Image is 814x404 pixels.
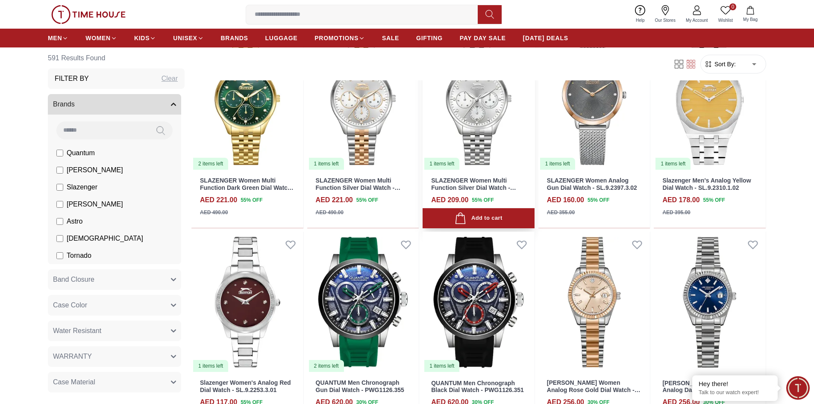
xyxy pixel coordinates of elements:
img: ... [51,5,126,24]
a: GIFTING [416,30,443,46]
h3: Filter By [55,74,89,84]
span: Quantum [67,148,95,158]
h4: AED 178.00 [662,195,699,205]
button: Brands [48,94,181,115]
button: WARRANTY [48,346,181,367]
input: Slazenger [56,184,63,191]
img: Slazenger Men's Analog Yellow Dial Watch - SL.9.2310.1.02 [654,29,766,170]
a: QUANTUM Men Chronograph Black Dial Watch - PWG1126.351 [431,380,524,394]
p: Talk to our watch expert! [699,389,771,396]
span: MEN [48,34,62,42]
span: Slazenger [67,182,97,192]
a: [PERSON_NAME] Women Analog Rose Gold Dial Watch - LC08126.510 [547,379,641,401]
div: 1 items left [424,360,459,372]
a: KIDS [134,30,156,46]
div: Add to cart [455,212,502,224]
button: Case Material [48,372,181,392]
div: 1 items left [540,158,575,170]
a: QUANTUM Men Chronograph Gun Dial Watch - PWG1126.3552 items left [307,232,419,373]
span: 55 % OFF [703,196,725,204]
a: Slazenger Men's Analog Yellow Dial Watch - SL.9.2310.1.02 [662,177,751,191]
a: SLAZENGER Women Multi Function Silver Dial Watch - SL.9.2404.4.021 items left [307,29,419,170]
a: WOMEN [85,30,117,46]
span: PROMOTIONS [314,34,359,42]
h4: AED 221.00 [316,195,353,205]
button: Add to cart [423,208,535,228]
a: SALE [382,30,399,46]
img: QUANTUM Men Chronograph Black Dial Watch - PWG1126.351 [423,232,535,373]
span: Case Color [53,300,87,310]
a: Help [631,3,650,25]
div: Clear [162,74,178,84]
div: AED 490.00 [200,209,228,216]
a: PAY DAY SALE [460,30,506,46]
input: [PERSON_NAME] [56,201,63,208]
div: Hey there! [699,380,771,388]
span: [DATE] DEALS [523,34,568,42]
div: 1 items left [424,158,459,170]
a: Our Stores [650,3,681,25]
a: SLAZENGER Women Analog Gun Dial Watch - SL.9.2397.3.02 [547,177,637,191]
span: 55 % OFF [472,196,494,204]
span: Wishlist [715,17,736,24]
img: Slazenger Women's Analog Red Dial Watch - SL.9.2253.3.01 [191,232,303,373]
button: Sort By: [704,60,736,68]
span: WOMEN [85,34,111,42]
a: SLAZENGER Women Multi Function Dark Green Dial Watch - SL.9.2404.4.042 items left [191,29,303,170]
button: Water Resistant [48,321,181,341]
img: LEE COOPER Women Analog Dark Blue Dial Watch - LC08126.390 [654,232,766,373]
span: LUGGAGE [265,34,298,42]
span: PAY DAY SALE [460,34,506,42]
span: WARRANTY [53,351,92,362]
span: BRANDS [221,34,248,42]
img: LEE COOPER Women Analog Rose Gold Dial Watch - LC08126.510 [538,232,650,373]
a: Slazenger Men's Analog Yellow Dial Watch - SL.9.2310.1.021 items left [654,29,766,170]
span: UNISEX [173,34,197,42]
img: SLAZENGER Women Analog Gun Dial Watch - SL.9.2397.3.02 [538,29,650,170]
img: QUANTUM Men Chronograph Gun Dial Watch - PWG1126.355 [307,232,419,373]
span: 0 [729,3,736,10]
span: [DEMOGRAPHIC_DATA] [67,233,143,244]
a: SLAZENGER Women Multi Function Dark Green Dial Watch - SL.9.2404.4.04 [200,177,294,198]
span: My Account [682,17,711,24]
div: AED 490.00 [316,209,344,216]
span: Help [632,17,648,24]
button: Case Color [48,295,181,316]
div: 2 items left [193,158,228,170]
a: QUANTUM Men Chronograph Gun Dial Watch - PWG1126.355 [316,379,404,393]
span: Sort By: [713,60,736,68]
button: Band Closure [48,269,181,290]
div: AED 355.00 [547,209,575,216]
span: My Bag [740,16,761,23]
a: MEN [48,30,68,46]
a: Slazenger Women's Analog Red Dial Watch - SL.9.2253.3.01 [200,379,291,393]
span: Our Stores [652,17,679,24]
a: QUANTUM Men Chronograph Black Dial Watch - PWG1126.3511 items left [423,232,535,373]
div: 1 items left [193,360,228,372]
a: PROMOTIONS [314,30,365,46]
a: Slazenger Women's Analog Red Dial Watch - SL.9.2253.3.011 items left [191,232,303,373]
span: Tornado [67,251,91,261]
h4: AED 209.00 [431,195,468,205]
span: KIDS [134,34,150,42]
span: SALE [382,34,399,42]
a: SLAZENGER Women Analog Gun Dial Watch - SL.9.2397.3.021 items left [538,29,650,170]
input: Astro [56,218,63,225]
img: SLAZENGER Women Multi Function Silver Dial Watch - SL.9.2404.4.02 [307,29,419,170]
div: 1 items left [655,158,691,170]
h4: AED 221.00 [200,195,237,205]
img: SLAZENGER Women Multi Function Dark Green Dial Watch - SL.9.2404.4.04 [191,29,303,170]
a: SLAZENGER Women Multi Function Silver Dial Watch - SL.9.2404.4.02 [316,177,401,198]
span: [PERSON_NAME] [67,199,123,209]
div: Chat Widget [786,376,810,400]
span: 55 % OFF [241,196,262,204]
a: BRANDS [221,30,248,46]
span: [PERSON_NAME] [67,165,123,175]
span: Astro [67,216,82,227]
span: Brands [53,99,75,109]
input: Quantum [56,150,63,156]
button: My Bag [738,4,763,24]
input: Tornado [56,252,63,259]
